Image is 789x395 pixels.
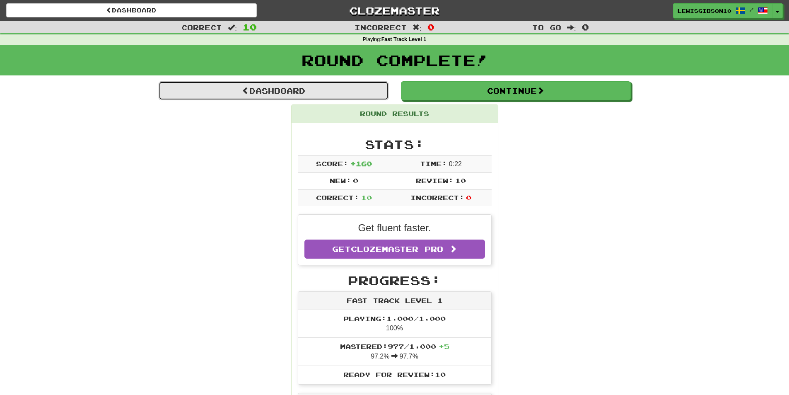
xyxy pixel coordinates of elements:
[343,371,446,378] span: Ready for Review: 10
[427,22,434,32] span: 0
[6,3,257,17] a: Dashboard
[413,24,422,31] span: :
[330,177,351,184] span: New:
[350,160,372,167] span: + 160
[355,23,407,32] span: Incorrect
[449,160,462,167] span: 0 : 22
[401,81,631,100] button: Continue
[410,194,464,201] span: Incorrect:
[381,36,427,42] strong: Fast Track Level 1
[343,315,446,322] span: Playing: 1,000 / 1,000
[304,221,485,235] p: Get fluent faster.
[567,24,576,31] span: :
[298,292,491,310] div: Fast Track Level 1
[466,194,471,201] span: 0
[420,160,447,167] span: Time:
[3,52,786,68] h1: Round Complete!
[582,22,589,32] span: 0
[532,23,561,32] span: To go
[228,24,237,31] span: :
[750,7,754,12] span: /
[351,245,443,254] span: Clozemaster Pro
[292,105,498,123] div: Round Results
[298,138,492,151] h2: Stats:
[678,7,731,15] span: lewisgibson10
[316,194,359,201] span: Correct:
[439,342,449,350] span: + 5
[340,342,449,350] span: Mastered: 977 / 1,000
[243,22,257,32] span: 10
[361,194,372,201] span: 10
[298,337,491,366] li: 97.2% 97.7%
[416,177,454,184] span: Review:
[316,160,348,167] span: Score:
[353,177,358,184] span: 0
[269,3,520,18] a: Clozemaster
[298,310,491,338] li: 100%
[304,240,485,259] a: GetClozemaster Pro
[181,23,222,32] span: Correct
[298,274,492,287] h2: Progress:
[159,81,388,100] a: Dashboard
[673,3,772,18] a: lewisgibson10 /
[455,177,466,184] span: 10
